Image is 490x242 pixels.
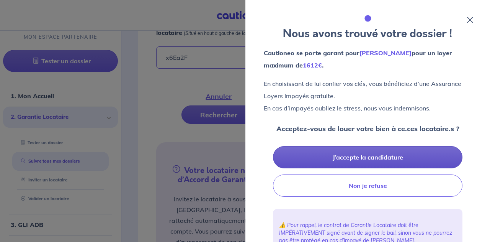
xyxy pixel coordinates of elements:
em: 1612€ [303,61,322,69]
em: [PERSON_NAME] [359,49,412,57]
strong: Acceptez-vous de louer votre bien à ce.ces locataire.s ? [276,124,459,133]
button: Non je refuse [273,175,462,197]
strong: Nous avons trouvé votre dossier ! [283,26,452,41]
img: illu_folder.svg [353,3,383,34]
button: J’accepte la candidature [273,146,462,168]
strong: Cautioneo se porte garant pour pour un loyer maximum de . [264,49,452,69]
p: En choisissant de lui confier vos clés, vous bénéficiez d’une Assurance Loyers Impayés gratuite. ... [264,77,472,114]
